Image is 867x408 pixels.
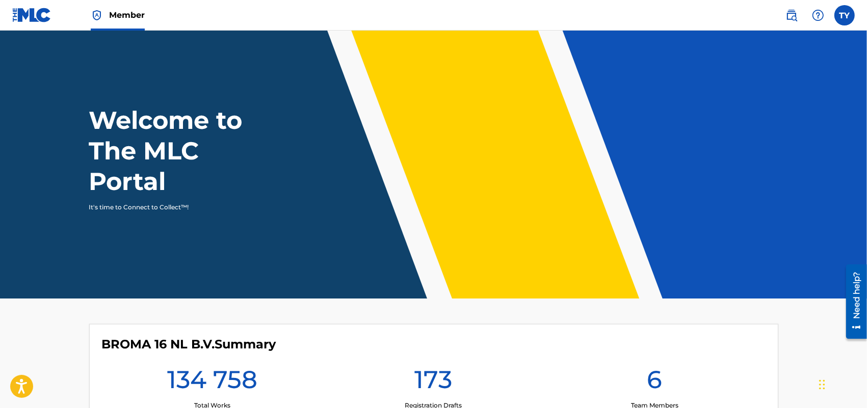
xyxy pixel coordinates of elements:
div: Перетащить [819,369,825,400]
a: Public Search [781,5,802,25]
h1: Welcome to The MLC Portal [89,105,280,197]
img: MLC Logo [12,8,51,22]
iframe: Chat Widget [816,359,867,408]
h1: 173 [414,364,452,401]
p: It's time to Connect to Collect™! [89,203,266,212]
div: User Menu [834,5,855,25]
div: Виджет чата [816,359,867,408]
h1: 6 [647,364,662,401]
h1: 134 758 [167,364,257,401]
h4: BROMA 16 NL B.V. [102,337,276,352]
img: Top Rightsholder [91,9,103,21]
div: Help [808,5,828,25]
img: help [812,9,824,21]
iframe: Resource Center [838,260,867,342]
img: search [785,9,798,21]
span: Member [109,9,145,21]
